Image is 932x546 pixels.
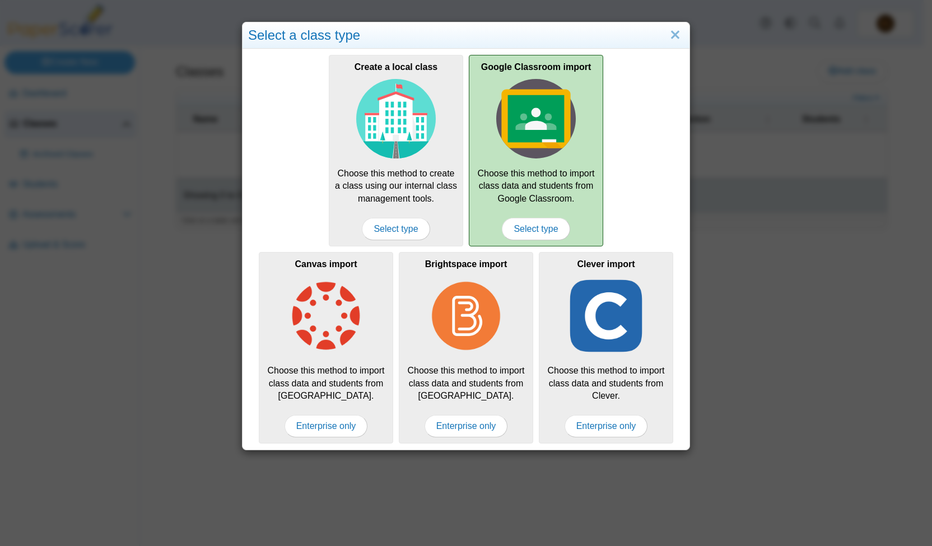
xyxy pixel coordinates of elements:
b: Google Classroom import [481,62,591,72]
span: Enterprise only [285,415,368,437]
div: Choose this method to import class data and students from [GEOGRAPHIC_DATA]. [399,252,533,444]
div: Choose this method to import class data and students from Google Classroom. [469,55,603,246]
div: Choose this method to import class data and students from Clever. [539,252,673,444]
img: class-type-canvas.png [286,276,366,356]
b: Create a local class [355,62,438,72]
span: Enterprise only [565,415,648,437]
span: Enterprise only [425,415,508,437]
span: Select type [502,218,570,240]
img: class-type-brightspace.png [426,276,506,356]
img: class-type-google-classroom.svg [496,79,576,158]
img: class-type-local.svg [356,79,436,158]
a: Google Classroom import Choose this method to import class data and students from Google Classroo... [469,55,603,246]
b: Clever import [577,259,635,269]
img: class-type-clever.png [566,276,646,356]
div: Choose this method to create a class using our internal class management tools. [329,55,463,246]
div: Choose this method to import class data and students from [GEOGRAPHIC_DATA]. [259,252,393,444]
span: Select type [362,218,430,240]
b: Brightspace import [425,259,507,269]
div: Select a class type [243,22,689,49]
b: Canvas import [295,259,357,269]
a: Close [667,26,684,45]
a: Create a local class Choose this method to create a class using our internal class management too... [329,55,463,246]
